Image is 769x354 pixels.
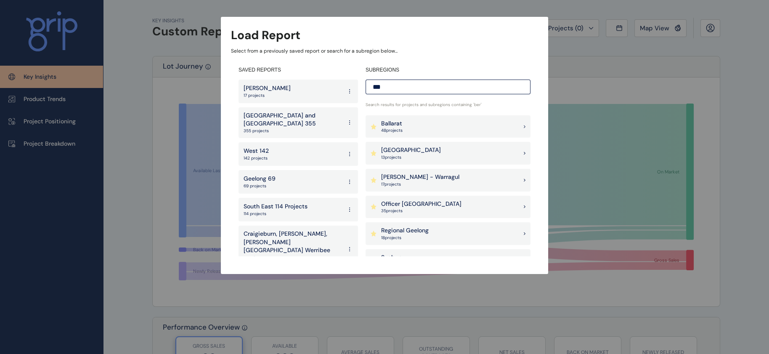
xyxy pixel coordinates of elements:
p: [GEOGRAPHIC_DATA] and [GEOGRAPHIC_DATA] 355 [244,112,342,128]
h4: SAVED REPORTS [239,67,358,74]
p: Sunbury [381,253,404,262]
p: Search results for projects and subregions containing ' ber ' [366,102,530,108]
h4: SUBREGIONS [366,67,530,74]
p: 18 project s [381,235,429,241]
h3: Load Report [231,27,300,43]
p: 13 project s [381,154,441,160]
p: 142 projects [244,155,269,161]
p: 69 projects [244,183,276,189]
p: [GEOGRAPHIC_DATA] [381,146,441,154]
p: [PERSON_NAME] [244,84,291,93]
p: 17 projects [244,93,291,98]
p: Craigieburn, [PERSON_NAME], [PERSON_NAME][GEOGRAPHIC_DATA] Werribee Review [244,230,342,263]
p: 114 projects [244,211,308,217]
p: South East 114 Projects [244,202,308,211]
p: Geelong 69 [244,175,276,183]
p: Select from a previously saved report or search for a subregion below... [231,48,538,55]
p: 35 project s [381,208,461,214]
p: Ballarat [381,120,403,128]
p: Officer [GEOGRAPHIC_DATA] [381,200,461,208]
p: West 142 [244,147,269,155]
p: 355 projects [244,128,342,134]
p: [PERSON_NAME] - Warragul [381,173,459,181]
p: 48 project s [381,128,403,133]
p: Regional Geelong [381,226,429,235]
p: 17 project s [381,181,459,187]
